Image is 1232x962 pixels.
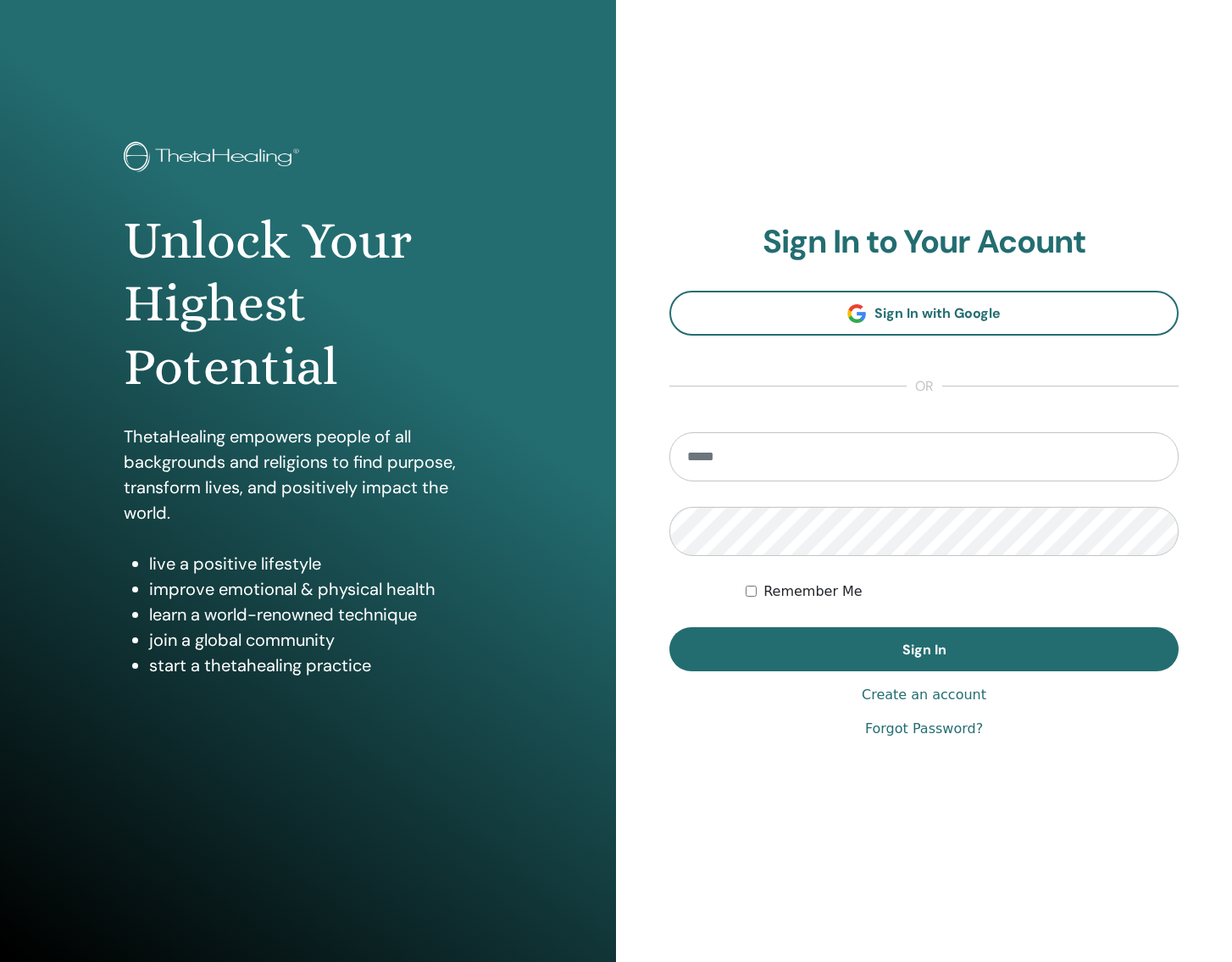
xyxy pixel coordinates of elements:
[862,685,986,705] a: Create an account
[149,602,492,627] li: learn a world-renowned technique
[149,551,492,576] li: live a positive lifestyle
[669,223,1179,262] h2: Sign In to Your Acount
[907,376,942,397] span: or
[902,641,946,659] span: Sign In
[874,304,1001,322] span: Sign In with Google
[149,653,492,678] li: start a thetahealing practice
[149,627,492,653] li: join a global community
[746,581,1179,602] div: Keep me authenticated indefinitely or until I manually logout
[149,576,492,602] li: improve emotional & physical health
[124,209,492,398] h1: Unlock Your Highest Potential
[669,291,1179,336] a: Sign In with Google
[124,424,492,525] p: ThetaHealing empowers people of all backgrounds and religions to find purpose, transform lives, a...
[763,581,863,602] label: Remember Me
[669,627,1179,671] button: Sign In
[865,719,983,739] a: Forgot Password?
